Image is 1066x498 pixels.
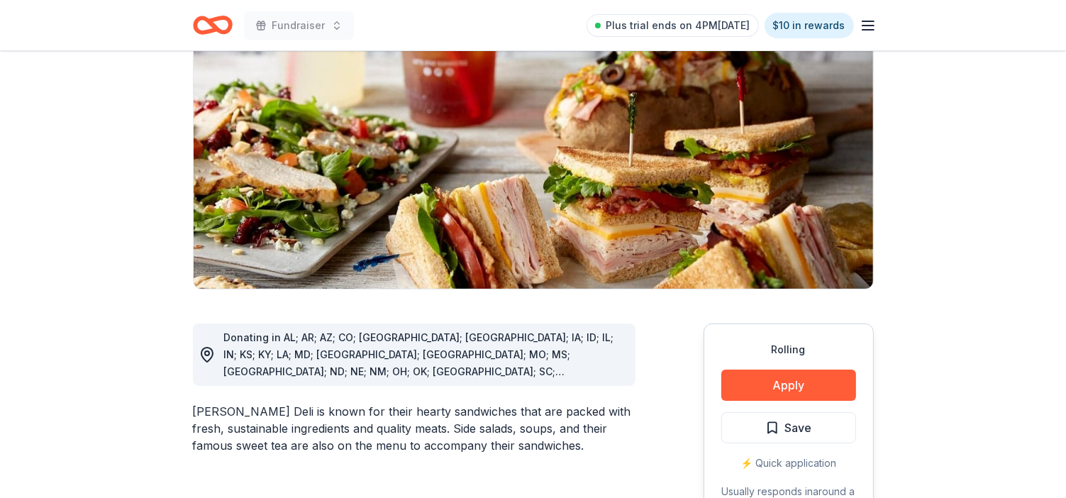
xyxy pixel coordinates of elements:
button: Save [721,412,856,443]
span: Plus trial ends on 4PM[DATE] [606,17,750,34]
span: Donating in AL; AR; AZ; CO; [GEOGRAPHIC_DATA]; [GEOGRAPHIC_DATA]; IA; ID; IL; IN; KS; KY; LA; MD;... [224,331,614,394]
div: Rolling [721,341,856,358]
a: Home [193,9,233,42]
button: Apply [721,370,856,401]
div: ⚡️ Quick application [721,455,856,472]
a: Plus trial ends on 4PM[DATE] [587,14,759,37]
button: Fundraiser [244,11,354,40]
span: Save [785,419,812,437]
a: $10 in rewards [765,13,854,38]
img: Image for McAlister's Deli [194,18,873,289]
div: [PERSON_NAME] Deli is known for their hearty sandwiches that are packed with fresh, sustainable i... [193,403,635,454]
span: Fundraiser [272,17,326,34]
